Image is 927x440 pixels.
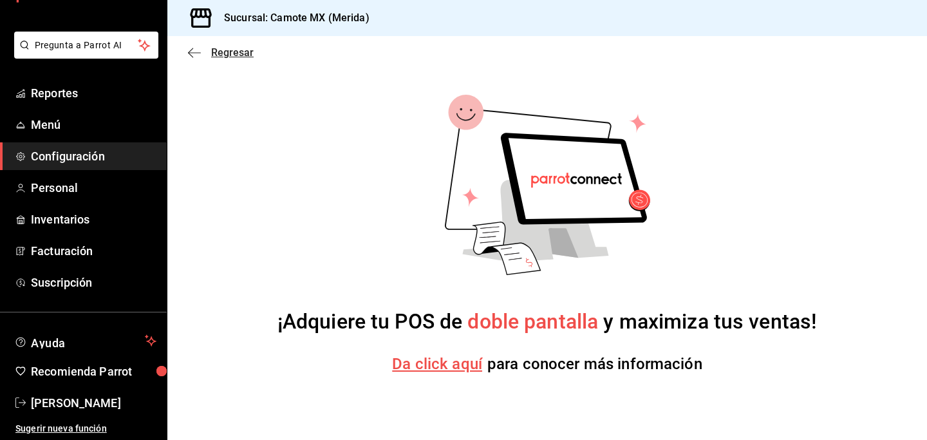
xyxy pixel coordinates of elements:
span: Configuración [31,148,156,165]
a: Pregunta a Parrot AI [9,48,158,61]
span: para conocer más información [487,355,702,373]
span: Pregunta a Parrot AI [35,39,138,52]
span: Menú [31,116,156,133]
span: Personal [31,179,156,196]
a: Da click aquí [392,355,482,373]
span: Ayuda [31,333,140,349]
span: y maximiza tus ventas! [598,309,817,334]
span: Regresar [211,46,254,59]
span: Reportes [31,84,156,102]
h3: Sucursal: Camote MX (Merida) [214,10,370,26]
span: Sugerir nueva función [15,422,156,435]
span: Inventarios [31,211,156,228]
span: ¡Adquiere tu POS de [277,309,468,334]
button: Pregunta a Parrot AI [14,32,158,59]
span: doble pantalla [467,309,598,334]
span: Facturación [31,242,156,260]
span: [PERSON_NAME] [31,394,156,412]
button: Regresar [188,46,254,59]
span: Recomienda Parrot [31,363,156,380]
span: Suscripción [31,274,156,291]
